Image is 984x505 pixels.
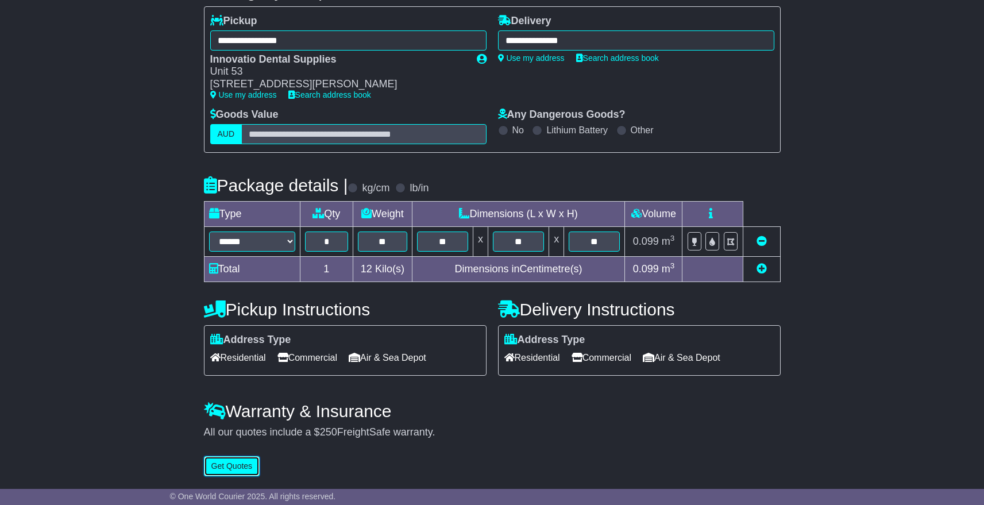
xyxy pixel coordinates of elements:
span: Residential [210,349,266,367]
td: x [473,226,488,256]
label: Goods Value [210,109,279,121]
td: 1 [300,256,353,282]
td: Qty [300,201,353,226]
a: Add new item [757,263,767,275]
a: Use my address [210,90,277,99]
a: Remove this item [757,236,767,247]
label: lb/in [410,182,429,195]
span: Air & Sea Depot [643,349,720,367]
div: All our quotes include a $ FreightSafe warranty. [204,426,781,439]
a: Search address book [576,53,659,63]
td: x [549,226,564,256]
td: Type [204,201,300,226]
label: Other [631,125,654,136]
a: Search address book [288,90,371,99]
td: Volume [625,201,682,226]
label: kg/cm [362,182,389,195]
label: Any Dangerous Goods? [498,109,626,121]
span: 0.099 [633,236,659,247]
span: 0.099 [633,263,659,275]
h4: Delivery Instructions [498,300,781,319]
span: 250 [320,426,337,438]
span: m [662,236,675,247]
span: © One World Courier 2025. All rights reserved. [170,492,336,501]
label: Lithium Battery [546,125,608,136]
span: m [662,263,675,275]
div: Innovatio Dental Supplies [210,53,465,66]
span: 12 [361,263,372,275]
label: Delivery [498,15,551,28]
label: Address Type [504,334,585,346]
span: Commercial [572,349,631,367]
a: Use my address [498,53,565,63]
td: Dimensions (L x W x H) [412,201,625,226]
span: Commercial [277,349,337,367]
h4: Package details | [204,176,348,195]
sup: 3 [670,261,675,270]
td: Kilo(s) [353,256,412,282]
label: No [512,125,524,136]
button: Get Quotes [204,456,260,476]
label: Address Type [210,334,291,346]
div: [STREET_ADDRESS][PERSON_NAME] [210,78,465,91]
div: Unit 53 [210,65,465,78]
td: Total [204,256,300,282]
label: Pickup [210,15,257,28]
td: Weight [353,201,412,226]
sup: 3 [670,234,675,242]
label: AUD [210,124,242,144]
h4: Pickup Instructions [204,300,487,319]
h4: Warranty & Insurance [204,402,781,421]
span: Residential [504,349,560,367]
span: Air & Sea Depot [349,349,426,367]
td: Dimensions in Centimetre(s) [412,256,625,282]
